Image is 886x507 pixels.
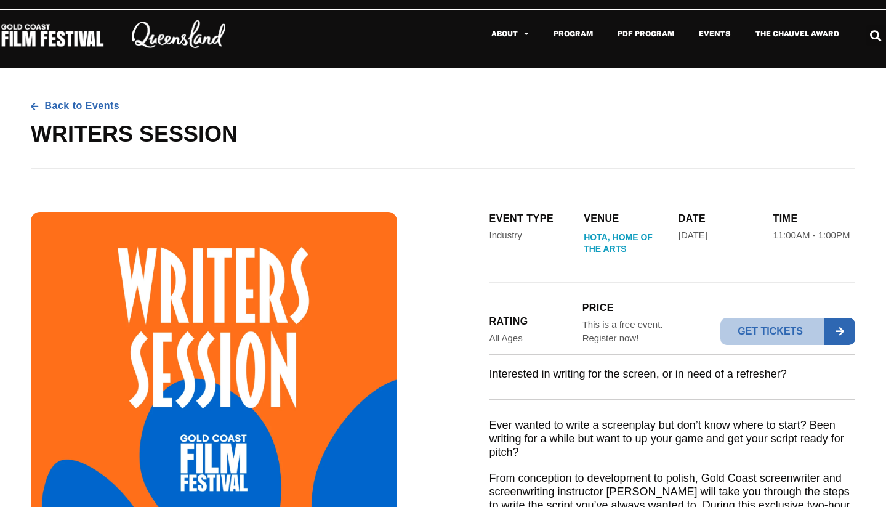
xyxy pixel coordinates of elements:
p: Ever wanted to write a screenplay but don’t know where to start? Been writing for a while but wan... [489,418,856,459]
h1: WRITERS SESSION [31,119,855,150]
a: Program [541,20,605,48]
div: Interested in writing for the screen, or in need of a refresher? [489,367,787,381]
nav: Menu [252,20,852,48]
h5: Price [582,301,672,315]
a: Back to Events [31,99,119,113]
a: The Chauvel Award [743,20,852,48]
a: Get tickets [720,318,855,345]
div: This is a free event. Register now! [582,318,672,345]
h5: Date [679,212,761,225]
h5: eVENT type [489,212,572,225]
h5: Time [773,212,855,225]
div: Industry [489,229,522,242]
p: 11:00AM - 1:00PM [773,229,850,242]
h5: Rating [489,315,579,328]
div: [DATE] [679,229,707,242]
a: About [479,20,541,48]
a: PDF Program [605,20,687,48]
h5: Venue [584,212,666,225]
div: All Ages [489,331,523,345]
div: Search [866,25,886,46]
a: Events [687,20,743,48]
span: Get tickets [720,318,824,345]
span: Back to Events [42,99,120,113]
span: HOTA, Home of the Arts [584,232,666,258]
